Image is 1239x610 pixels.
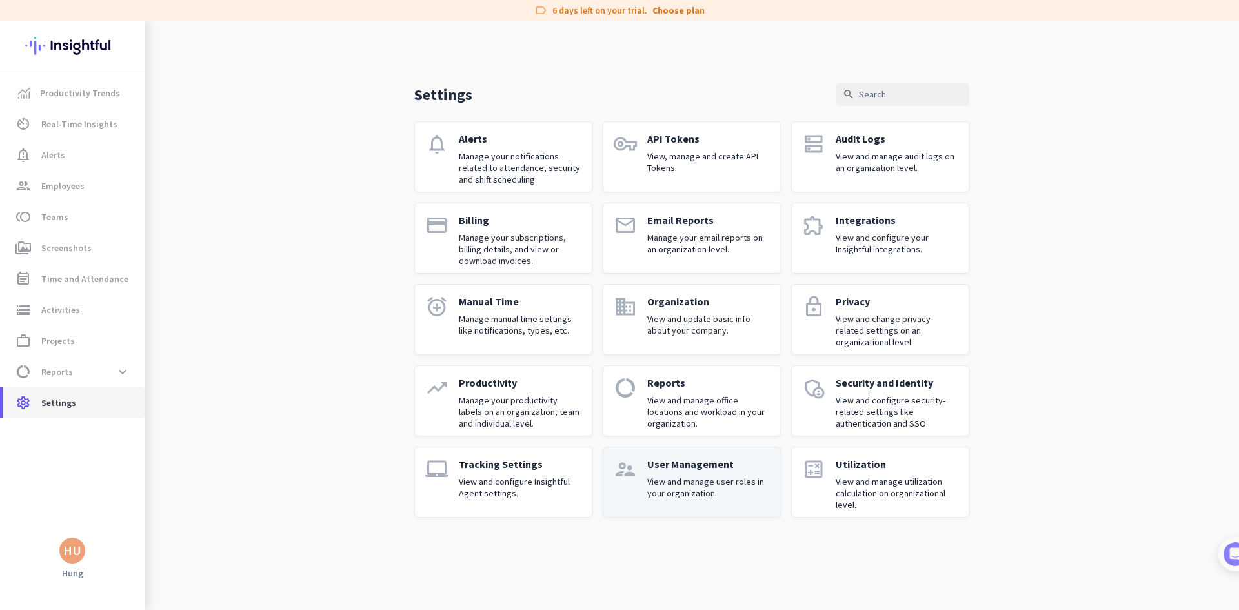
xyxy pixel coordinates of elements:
p: View and manage utilization calculation on organizational level. [836,476,958,511]
p: View and manage user roles in your organization. [647,476,770,499]
i: data_usage [15,364,31,380]
span: Teams [41,209,68,225]
a: notificationsAlertsManage your notifications related to attendance, security and shift scheduling [414,121,592,192]
a: laptop_macTracking SettingsView and configure Insightful Agent settings. [414,447,592,518]
a: alarm_addManual TimeManage manual time settings like notifications, types, etc. [414,284,592,355]
a: Choose plan [652,4,705,17]
p: API Tokens [647,132,770,145]
img: Insightful logo [25,21,119,71]
p: Manage manual time settings like notifications, types, etc. [459,313,581,336]
i: work_outline [15,333,31,349]
a: extensionIntegrationsView and configure your Insightful integrations. [791,203,969,274]
a: perm_mediaScreenshots [3,232,145,263]
a: data_usageReportsView and manage office locations and workload in your organization. [603,365,781,436]
p: Manage your productivity labels on an organization, team and individual level. [459,394,581,429]
i: alarm_add [425,295,448,318]
i: event_note [15,271,31,287]
p: View and manage audit logs on an organization level. [836,150,958,174]
span: Alerts [41,147,65,163]
p: View and configure your Insightful integrations. [836,232,958,255]
img: menu-item [18,87,30,99]
a: work_outlineProjects [3,325,145,356]
a: dnsAudit LogsView and manage audit logs on an organization level. [791,121,969,192]
i: supervisor_account [614,458,637,481]
p: Tracking Settings [459,458,581,471]
span: Productivity Trends [40,85,120,101]
a: emailEmail ReportsManage your email reports on an organization level. [603,203,781,274]
p: Alerts [459,132,581,145]
a: menu-itemProductivity Trends [3,77,145,108]
p: Reports [647,376,770,389]
i: settings [15,395,31,411]
i: admin_panel_settings [802,376,825,400]
p: Manual Time [459,295,581,308]
button: expand_more [111,360,134,383]
p: Integrations [836,214,958,227]
span: Settings [41,395,76,411]
p: View, manage and create API Tokens. [647,150,770,174]
p: View and configure Insightful Agent settings. [459,476,581,499]
p: Organization [647,295,770,308]
span: Projects [41,333,75,349]
p: View and manage office locations and workload in your organization. [647,394,770,429]
i: domain [614,295,637,318]
p: Audit Logs [836,132,958,145]
a: av_timerReal-Time Insights [3,108,145,139]
span: Reports [41,364,73,380]
a: calculateUtilizationView and manage utilization calculation on organizational level. [791,447,969,518]
a: event_noteTime and Attendance [3,263,145,294]
a: settingsSettings [3,387,145,418]
p: Settings [414,85,472,105]
p: View and update basic info about your company. [647,313,770,336]
i: trending_up [425,376,448,400]
i: lock [802,295,825,318]
i: calculate [802,458,825,481]
p: Manage your subscriptions, billing details, and view or download invoices. [459,232,581,267]
p: Productivity [459,376,581,389]
i: payment [425,214,448,237]
a: storageActivities [3,294,145,325]
a: supervisor_accountUser ManagementView and manage user roles in your organization. [603,447,781,518]
p: Manage your notifications related to attendance, security and shift scheduling [459,150,581,185]
span: Employees [41,178,85,194]
p: Billing [459,214,581,227]
a: paymentBillingManage your subscriptions, billing details, and view or download invoices. [414,203,592,274]
p: Security and Identity [836,376,958,389]
i: label [534,4,547,17]
i: email [614,214,637,237]
i: notification_important [15,147,31,163]
i: toll [15,209,31,225]
i: perm_media [15,240,31,256]
i: notifications [425,132,448,156]
p: Privacy [836,295,958,308]
a: tollTeams [3,201,145,232]
p: Utilization [836,458,958,471]
div: HU [63,544,81,557]
a: admin_panel_settingsSecurity and IdentityView and configure security-related settings like authen... [791,365,969,436]
span: Time and Attendance [41,271,128,287]
span: Real-Time Insights [41,116,117,132]
p: User Management [647,458,770,471]
p: View and configure security-related settings like authentication and SSO. [836,394,958,429]
i: storage [15,302,31,318]
span: Activities [41,302,80,318]
a: groupEmployees [3,170,145,201]
p: Email Reports [647,214,770,227]
i: group [15,178,31,194]
input: Search [836,83,969,106]
i: search [843,88,854,100]
span: Screenshots [41,240,92,256]
i: vpn_key [614,132,637,156]
a: trending_upProductivityManage your productivity labels on an organization, team and individual le... [414,365,592,436]
i: dns [802,132,825,156]
a: data_usageReportsexpand_more [3,356,145,387]
i: data_usage [614,376,637,400]
a: notification_importantAlerts [3,139,145,170]
p: View and change privacy-related settings on an organizational level. [836,313,958,348]
p: Manage your email reports on an organization level. [647,232,770,255]
i: extension [802,214,825,237]
a: domainOrganizationView and update basic info about your company. [603,284,781,355]
i: laptop_mac [425,458,448,481]
a: lockPrivacyView and change privacy-related settings on an organizational level. [791,284,969,355]
i: av_timer [15,116,31,132]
